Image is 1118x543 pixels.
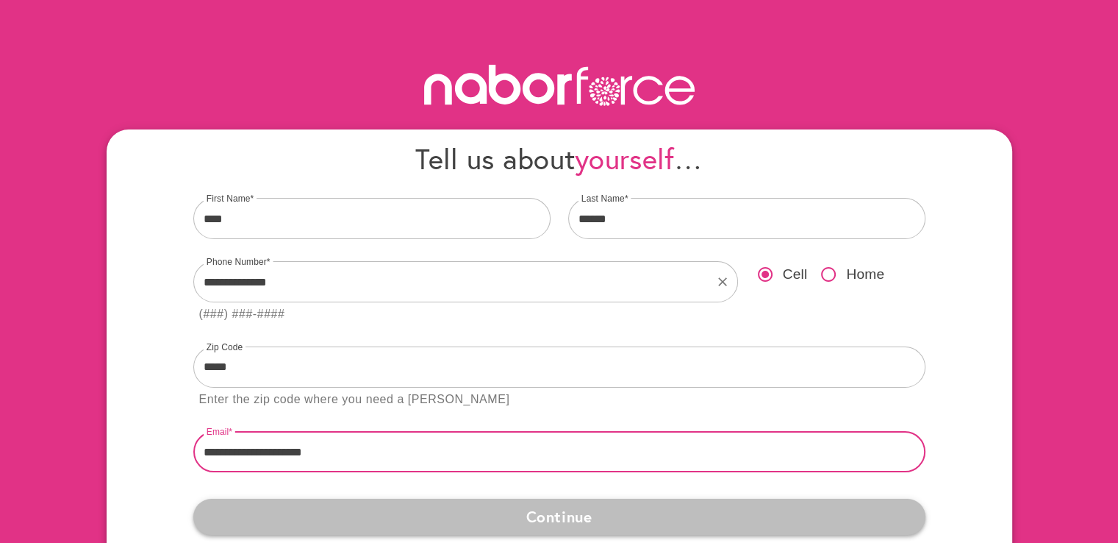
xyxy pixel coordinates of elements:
[193,499,925,534] button: Continue
[205,503,914,530] span: Continue
[199,305,285,324] div: (###) ###-####
[193,141,925,176] h4: Tell us about …
[199,390,510,410] div: Enter the zip code where you need a [PERSON_NAME]
[575,140,674,177] span: yourself
[846,264,884,285] span: Home
[783,264,808,285] span: Cell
